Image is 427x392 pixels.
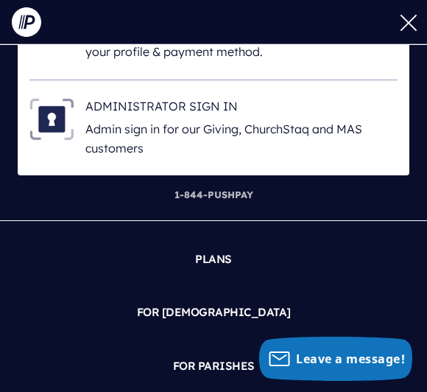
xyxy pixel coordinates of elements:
[169,175,259,214] a: 1-844-PUSHPAY
[29,98,398,158] a: ADMINISTRATOR SIGN IN - Illustration ADMINISTRATOR SIGN IN Admin sign in for our Giving, ChurchSt...
[12,292,415,333] a: FOR [DEMOGRAPHIC_DATA]
[85,120,398,158] p: Admin sign in for our Giving, ChurchStaq and MAS customers
[12,346,415,387] a: FOR PARISHES
[12,239,415,280] a: PLANS
[296,351,405,367] span: Leave a message!
[29,98,74,141] img: ADMINISTRATOR SIGN IN - Illustration
[85,98,398,120] h6: ADMINISTRATOR SIGN IN
[259,337,412,381] button: Leave a message!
